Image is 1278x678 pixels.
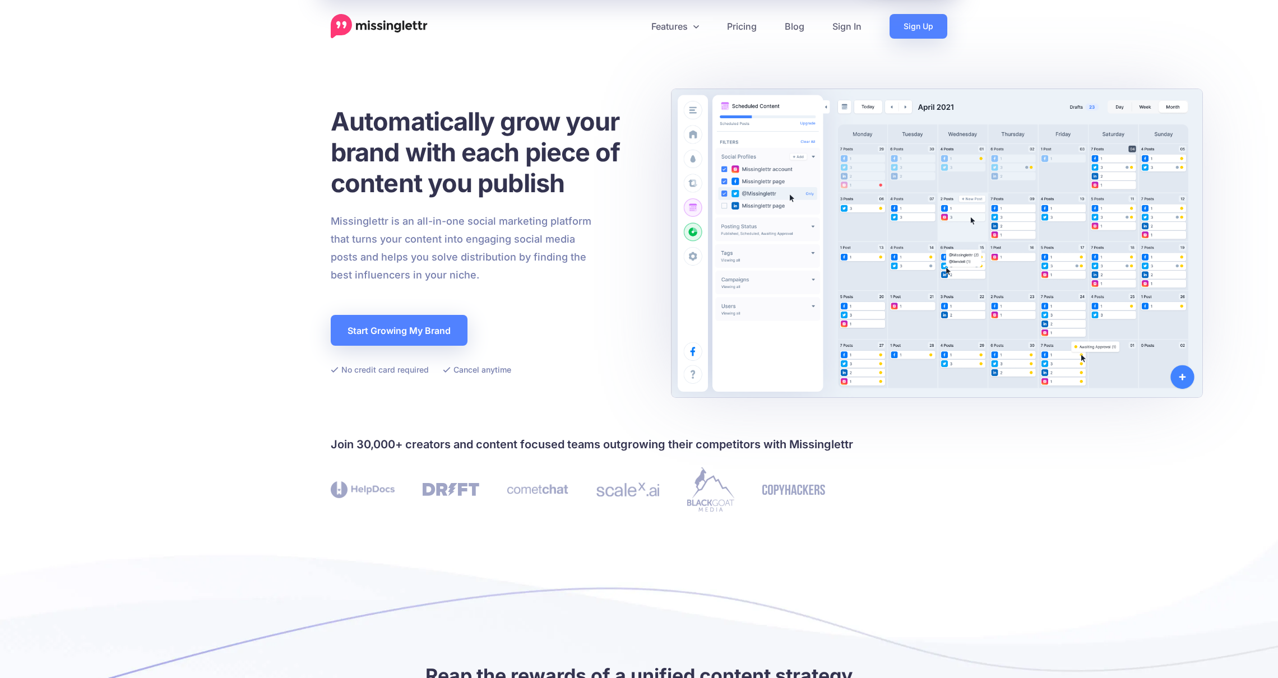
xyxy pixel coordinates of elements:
a: Home [331,14,428,39]
a: Start Growing My Brand [331,315,467,346]
h4: Join 30,000+ creators and content focused teams outgrowing their competitors with Missinglettr [331,435,947,453]
a: Sign Up [890,14,947,39]
li: No credit card required [331,363,429,377]
li: Cancel anytime [443,363,511,377]
a: Sign In [818,14,876,39]
p: Missinglettr is an all-in-one social marketing platform that turns your content into engaging soc... [331,212,592,284]
a: Pricing [713,14,771,39]
a: Blog [771,14,818,39]
a: Features [637,14,713,39]
h1: Automatically grow your brand with each piece of content you publish [331,106,647,198]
